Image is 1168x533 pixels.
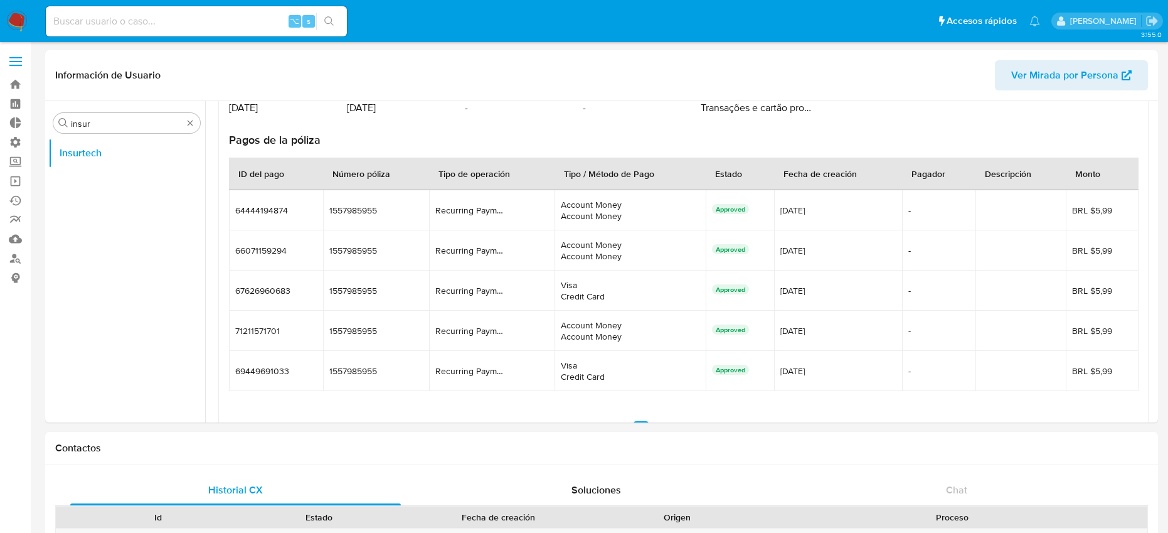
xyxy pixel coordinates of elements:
div: Id [87,511,230,524]
span: Soluciones [571,483,621,497]
button: Buscar [58,118,68,128]
div: Proceso [767,511,1139,524]
span: Historial CX [208,483,263,497]
button: Borrar [185,118,195,128]
a: Salir [1145,14,1159,28]
span: Chat [946,483,967,497]
button: Insurtech [48,138,205,168]
h1: Información de Usuario [55,69,161,82]
input: Buscar usuario o caso... [46,13,347,30]
a: Notificaciones [1029,16,1040,26]
div: Origen [605,511,749,524]
p: giuliana.competiello@mercadolibre.com [1070,15,1141,27]
h1: Contactos [55,442,1148,455]
span: Ver Mirada por Persona [1011,60,1118,90]
span: s [307,15,311,27]
div: Estado [248,511,391,524]
span: ⌥ [290,15,299,27]
input: Buscar [71,118,183,129]
button: search-icon [316,13,342,30]
span: Accesos rápidos [947,14,1017,28]
div: Fecha de creación [408,511,588,524]
button: Ver Mirada por Persona [995,60,1148,90]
